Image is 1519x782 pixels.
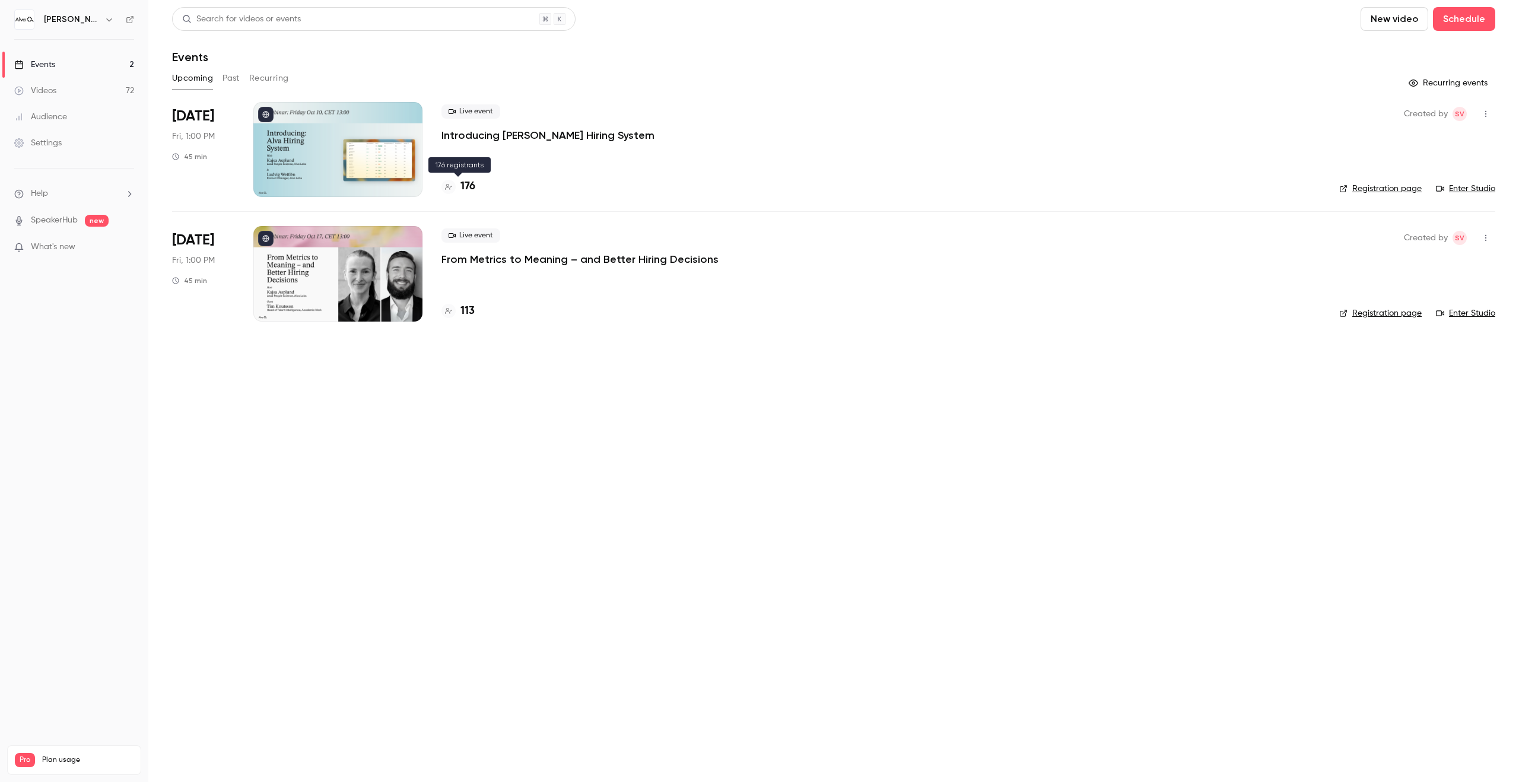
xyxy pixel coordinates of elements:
a: Introducing [PERSON_NAME] Hiring System [441,128,654,142]
span: Created by [1404,107,1448,121]
div: Videos [14,85,56,97]
h1: Events [172,50,208,64]
a: 113 [441,303,475,319]
span: SV [1455,107,1464,121]
div: Oct 10 Fri, 1:00 PM (Europe/Stockholm) [172,102,234,197]
span: Created by [1404,231,1448,245]
h4: 176 [460,179,475,195]
li: help-dropdown-opener [14,187,134,200]
div: Settings [14,137,62,149]
span: Fri, 1:00 PM [172,131,215,142]
span: [DATE] [172,107,214,126]
a: Enter Studio [1436,307,1495,319]
span: Pro [15,753,35,767]
span: Sara Vinell [1453,231,1467,245]
span: Help [31,187,48,200]
button: New video [1361,7,1428,31]
span: new [85,215,109,227]
h4: 113 [460,303,475,319]
a: SpeakerHub [31,214,78,227]
a: 176 [441,179,475,195]
span: [DATE] [172,231,214,250]
div: Events [14,59,55,71]
span: Live event [441,228,500,243]
a: Enter Studio [1436,183,1495,195]
span: SV [1455,231,1464,245]
div: Audience [14,111,67,123]
span: Fri, 1:00 PM [172,255,215,266]
span: What's new [31,241,75,253]
button: Recurring [249,69,289,88]
span: Plan usage [42,755,134,765]
h6: [PERSON_NAME] Labs [44,14,100,26]
a: From Metrics to Meaning – and Better Hiring Decisions [441,252,719,266]
button: Schedule [1433,7,1495,31]
div: Oct 17 Fri, 1:00 PM (Europe/Stockholm) [172,226,234,321]
button: Recurring events [1403,74,1495,93]
img: Alva Labs [15,10,34,29]
span: Sara Vinell [1453,107,1467,121]
div: Search for videos or events [182,13,301,26]
a: Registration page [1339,183,1422,195]
div: 45 min [172,152,207,161]
button: Upcoming [172,69,213,88]
button: Past [223,69,240,88]
div: 45 min [172,276,207,285]
span: Live event [441,104,500,119]
a: Registration page [1339,307,1422,319]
